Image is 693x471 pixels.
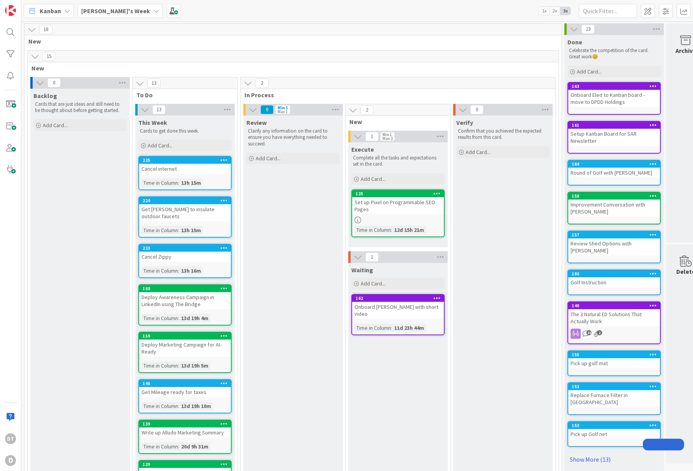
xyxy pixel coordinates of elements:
span: : [178,179,179,187]
div: 223 [143,245,231,251]
div: 153 [572,423,660,428]
span: This Week [138,119,167,126]
div: 163 [568,83,660,90]
span: New [349,118,441,126]
div: 140 [568,302,660,309]
a: Show More (13) [567,453,661,466]
span: 2x [550,7,560,15]
div: 152 [568,383,660,390]
div: Set up Pixel on Programmable SEO Pages [352,197,444,214]
div: 186 [568,270,660,277]
div: Min 1 [278,106,288,110]
div: 13h 15m [179,179,203,187]
div: 140The 3 Natural ED Solutions That Actually Work [568,302,660,326]
div: 159 [139,333,231,340]
div: Pick up Golf net [568,429,660,439]
div: 146 [143,381,231,386]
div: D [5,455,16,466]
span: 13 [152,105,166,114]
span: 😊 [592,53,598,60]
div: Write up Alludo Marketing Summary [139,427,231,438]
div: 157Review Shed Options with [PERSON_NAME] [568,231,660,256]
div: 157 [568,231,660,238]
span: In Process [244,91,546,99]
div: Onboard [PERSON_NAME] with short video [352,302,444,319]
div: Get [PERSON_NAME] to insulate outdoor faucets [139,204,231,221]
span: 2 [255,79,269,88]
div: DT [5,433,16,444]
span: 1x [539,7,550,15]
span: Add Card... [43,122,68,129]
div: 155 [572,352,660,357]
div: Deploy Marketing Campaign for AI-Ready [139,340,231,357]
div: Replace Furnace Filter in [GEOGRAPHIC_DATA] [568,390,660,407]
span: : [178,402,179,410]
input: Quick Filter... [579,4,637,18]
span: 2 [360,105,374,115]
span: 0 [470,105,484,114]
div: 158 [572,193,660,199]
span: 1 [365,132,379,141]
div: 13d 19h 10m [179,402,213,410]
div: Time in Column [141,179,178,187]
div: Min 1 [382,133,392,137]
span: Kanban [40,6,61,16]
div: 139 [143,421,231,427]
div: Max 1 [278,110,288,114]
div: 184 [572,161,660,167]
div: Time in Column [141,226,178,235]
div: 125 [352,190,444,197]
div: Time in Column [141,442,178,451]
div: Round of Golf with [PERSON_NAME] [568,168,660,178]
div: Improvement Conversation with [PERSON_NAME] [568,200,660,217]
span: : [391,226,392,234]
div: Deploy Awareness Campaign in LinkedIn using The Bridge [139,292,231,309]
div: 11d 23h 44m [392,324,426,332]
span: 2 [597,330,602,335]
div: 184Round of Golf with [PERSON_NAME] [568,161,660,178]
div: 184 [568,161,660,168]
div: 13h 15m [179,226,203,235]
span: Add Card... [361,175,386,182]
span: 18 [39,25,52,34]
div: 129 [143,462,231,467]
span: 13 [147,79,161,88]
span: Add Card... [361,280,386,287]
div: Time in Column [141,402,178,410]
img: Visit kanbanzone.com [5,5,16,16]
p: Confirm that you achieved the expected results from this card. [458,128,548,141]
span: : [178,226,179,235]
div: 163Onboard Eled to Kanban board - move to DPDD Holdings [568,83,660,107]
div: 13h 16m [179,266,203,275]
div: 159Deploy Marketing Campaign for AI-Ready [139,333,231,357]
div: 12d 15h 21m [392,226,426,234]
p: Cards to get done this week. [140,128,230,134]
div: 225 [139,157,231,164]
div: 157 [572,232,660,238]
span: 1 [365,252,379,262]
div: 186 [572,271,660,277]
div: 160Deploy Awareness Campaign in LinkedIn using The Bridge [139,285,231,309]
div: 152 [572,384,660,389]
span: Verify [456,119,473,126]
span: Backlog [33,92,57,100]
div: 139Write up Alludo Marketing Summary [139,420,231,438]
span: Review [246,119,267,126]
div: 161 [568,122,660,129]
div: Time in Column [141,266,178,275]
div: 224Get [PERSON_NAME] to insulate outdoor faucets [139,197,231,221]
div: 146Get Mileage ready for taxes [139,380,231,397]
div: Cancel Zippy [139,252,231,262]
span: Add Card... [577,68,602,75]
div: 186Golf Instruction [568,270,660,287]
div: 161 [572,123,660,128]
p: Celebrate the competition of the card. Great work [569,47,659,60]
div: 20d 9h 31m [179,442,210,451]
div: The 3 Natural ED Solutions That Actually Work [568,309,660,326]
div: 125Set up Pixel on Programmable SEO Pages [352,190,444,214]
div: 158 [568,193,660,200]
div: Pick up golf mat [568,358,660,368]
div: 159 [143,333,231,339]
div: 153 [568,422,660,429]
div: Review Shed Options with [PERSON_NAME] [568,238,660,256]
